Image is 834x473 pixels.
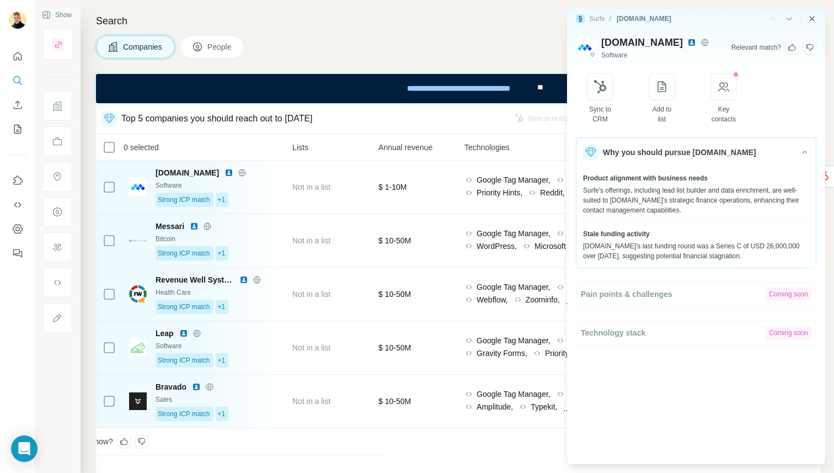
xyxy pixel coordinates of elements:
span: [DOMAIN_NAME] [156,167,219,178]
div: Coming soon [766,326,811,339]
span: Strong ICP match [158,409,210,419]
div: Sales [156,395,275,405]
div: Add to list [649,104,675,124]
span: Annual revenue [378,142,432,153]
div: Sync to CRM [587,104,613,124]
div: Key contacts [711,104,737,124]
span: Product alignment with business needs [583,173,708,183]
button: Close side panel [808,14,816,23]
span: Google Tag Manager, [477,389,550,400]
button: Quick start [9,46,26,66]
div: Software [156,341,275,351]
span: Priority Hints, [545,348,591,359]
span: $ 10-50M [378,236,411,245]
span: Strong ICP match [158,355,210,365]
img: Logo of Revenue Well Systems [129,285,147,303]
span: +1 [218,195,226,205]
span: Strong ICP match [158,195,210,205]
span: Strong ICP match [158,302,210,312]
span: Leap [156,328,174,339]
img: Surfe Logo [576,14,585,23]
button: Use Surfe on LinkedIn [9,171,26,190]
button: Show [34,7,79,23]
button: Use Surfe API [9,195,26,215]
span: Google Tag Manager, [477,174,550,185]
span: Priority Hints, [477,187,522,198]
img: LinkedIn logo [192,382,201,391]
button: Enrich CSV [9,95,26,115]
div: [DOMAIN_NAME] [617,14,671,24]
li: / [610,14,611,24]
span: Zoominfo, [526,294,560,305]
span: Amplitude, [477,401,513,412]
iframe: Banner [96,74,821,103]
h4: Search [96,13,821,29]
span: Revenue Well Systems [156,274,234,285]
span: +1 [218,355,226,365]
img: Logo of Leap [129,339,147,357]
span: Technology stack [581,327,645,338]
span: Bravado [156,381,186,392]
div: Top 5 companies you should reach out to [DATE] [121,112,313,125]
button: Pain points & challengesComing soon [576,282,816,306]
span: $ 10-50M [378,290,411,299]
span: 0 selected [124,142,159,153]
img: Logo of Messari [129,240,147,242]
span: Technologies [464,142,510,153]
span: People [207,41,233,52]
div: Software [156,180,275,190]
span: Typekit, [531,401,557,412]
span: Messari [156,221,184,232]
span: [DOMAIN_NAME] [601,35,683,50]
span: Companies [123,41,163,52]
button: Search [9,71,26,91]
div: Surfe [589,14,605,24]
img: LinkedIn logo [190,222,199,231]
span: Strong ICP match [158,248,210,258]
span: Stale funding activity [583,229,650,239]
button: Technology stackComing soon [576,321,816,345]
span: Reddit, [540,187,564,198]
img: Logo of mosaic.tech [576,39,594,56]
button: Dashboard [9,219,26,239]
span: +1 [218,248,226,258]
img: LinkedIn logo [239,275,248,284]
div: | [800,14,802,24]
span: Not in a list [292,236,330,245]
span: Gravity Forms, [477,348,527,359]
button: My lists [9,119,26,139]
span: $ 1-10M [378,183,407,192]
div: Relevant match ? [731,42,781,52]
span: +1 [218,409,226,419]
span: $ 10-50M [378,397,411,406]
img: LinkedIn logo [179,329,188,338]
span: Not in a list [292,183,330,192]
span: +1 [218,302,226,312]
img: Logo of Bravado [129,392,147,410]
img: LinkedIn logo [224,168,233,177]
span: Lists [292,142,308,153]
div: Health Care [156,288,275,297]
img: Avatar [9,11,26,29]
span: Not in a list [292,343,330,352]
span: Not in a list [292,397,330,406]
div: Surfe's offerings, including lead list builder and data enrichment, are well-suited to [DOMAIN_NA... [583,185,809,215]
span: Google Tag Manager, [477,281,550,293]
div: [DOMAIN_NAME]'s last funding round was a Series C of USD 26,000,000 over [DATE], suggesting poten... [583,241,809,261]
button: Side panel - Next [784,13,795,24]
img: Logo of mosaic.tech [129,178,147,196]
span: Microsoft Clarity, [534,241,591,252]
img: LinkedIn avatar [687,38,696,47]
span: Software [601,50,627,60]
span: Why you should pursue [DOMAIN_NAME] [603,147,756,158]
span: $ 10-50M [378,343,411,352]
span: Not in a list [292,290,330,299]
div: Bitcoin [156,234,275,244]
button: Why you should pursue [DOMAIN_NAME] [576,138,816,167]
span: Google Tag Manager, [477,228,550,239]
span: Google Tag Manager, [477,335,550,346]
span: Pain points & challenges [581,289,672,300]
span: WordPress, [477,241,517,252]
div: Open Intercom Messenger [11,435,38,462]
